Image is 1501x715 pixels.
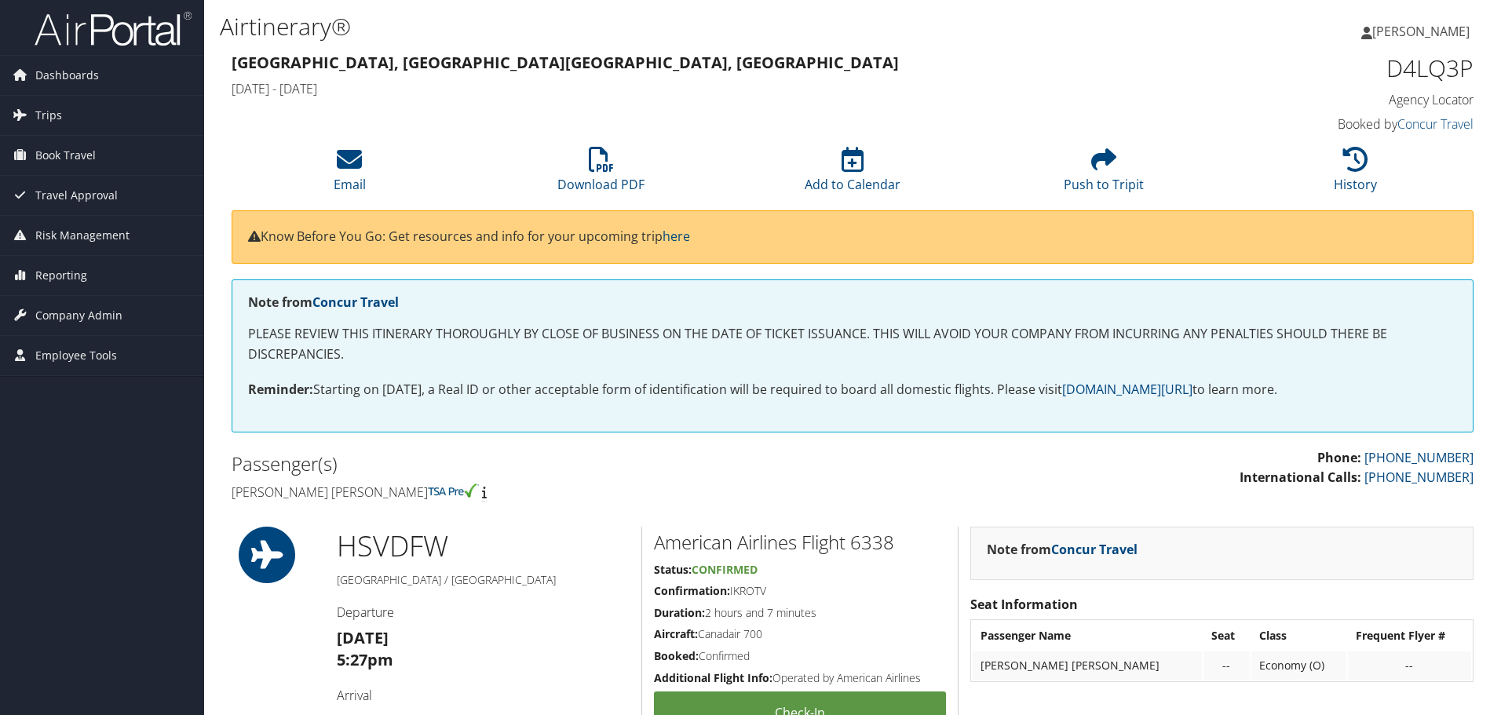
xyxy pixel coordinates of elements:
strong: Note from [248,294,399,311]
a: Download PDF [557,155,645,193]
h2: American Airlines Flight 6338 [654,529,946,556]
h2: Passenger(s) [232,451,841,477]
h1: HSV DFW [337,527,630,566]
strong: Additional Flight Info: [654,670,772,685]
h5: IKROTV [654,583,946,599]
a: Concur Travel [312,294,399,311]
a: [PERSON_NAME] [1361,8,1485,55]
strong: Status: [654,562,692,577]
strong: 5:27pm [337,649,393,670]
strong: [GEOGRAPHIC_DATA], [GEOGRAPHIC_DATA] [GEOGRAPHIC_DATA], [GEOGRAPHIC_DATA] [232,52,899,73]
a: Push to Tripit [1064,155,1144,193]
th: Seat [1203,622,1250,650]
h5: 2 hours and 7 minutes [654,605,946,621]
a: Concur Travel [1397,115,1474,133]
a: [PHONE_NUMBER] [1364,449,1474,466]
td: [PERSON_NAME] [PERSON_NAME] [973,651,1201,680]
strong: Aircraft: [654,626,698,641]
p: PLEASE REVIEW THIS ITINERARY THOROUGHLY BY CLOSE OF BUSINESS ON THE DATE OF TICKET ISSUANCE. THIS... [248,324,1457,364]
span: [PERSON_NAME] [1372,23,1470,40]
strong: [DATE] [337,627,389,648]
h4: Agency Locator [1181,91,1474,108]
span: Book Travel [35,136,96,175]
strong: Confirmation: [654,583,730,598]
th: Passenger Name [973,622,1201,650]
div: -- [1356,658,1463,673]
th: Class [1251,622,1346,650]
div: -- [1211,658,1242,673]
td: Economy (O) [1251,651,1346,680]
span: Dashboards [35,56,99,95]
strong: International Calls: [1240,469,1361,486]
h4: Departure [337,604,630,621]
h1: D4LQ3P [1181,52,1474,85]
a: Add to Calendar [805,155,900,193]
span: Risk Management [35,216,130,255]
strong: Note from [987,541,1138,558]
a: Concur Travel [1051,541,1138,558]
span: Company Admin [35,296,122,335]
strong: Duration: [654,605,705,620]
strong: Phone: [1317,449,1361,466]
h4: Arrival [337,687,630,704]
strong: Reminder: [248,381,313,398]
a: here [663,228,690,245]
a: [DOMAIN_NAME][URL] [1062,381,1192,398]
span: Travel Approval [35,176,118,215]
img: tsa-precheck.png [428,483,479,498]
a: History [1334,155,1377,193]
h1: Airtinerary® [220,10,1064,43]
strong: Booked: [654,648,699,663]
th: Frequent Flyer # [1348,622,1471,650]
span: Employee Tools [35,336,117,375]
h5: [GEOGRAPHIC_DATA] / [GEOGRAPHIC_DATA] [337,572,630,588]
h4: Booked by [1181,115,1474,133]
a: Email [334,155,366,193]
p: Know Before You Go: Get resources and info for your upcoming trip [248,227,1457,247]
h5: Canadair 700 [654,626,946,642]
strong: Seat Information [970,596,1078,613]
h5: Confirmed [654,648,946,664]
h5: Operated by American Airlines [654,670,946,686]
img: airportal-logo.png [35,10,192,47]
a: [PHONE_NUMBER] [1364,469,1474,486]
h4: [DATE] - [DATE] [232,80,1157,97]
span: Trips [35,96,62,135]
span: Reporting [35,256,87,295]
h4: [PERSON_NAME] [PERSON_NAME] [232,483,841,501]
p: Starting on [DATE], a Real ID or other acceptable form of identification will be required to boar... [248,380,1457,400]
span: Confirmed [692,562,758,577]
